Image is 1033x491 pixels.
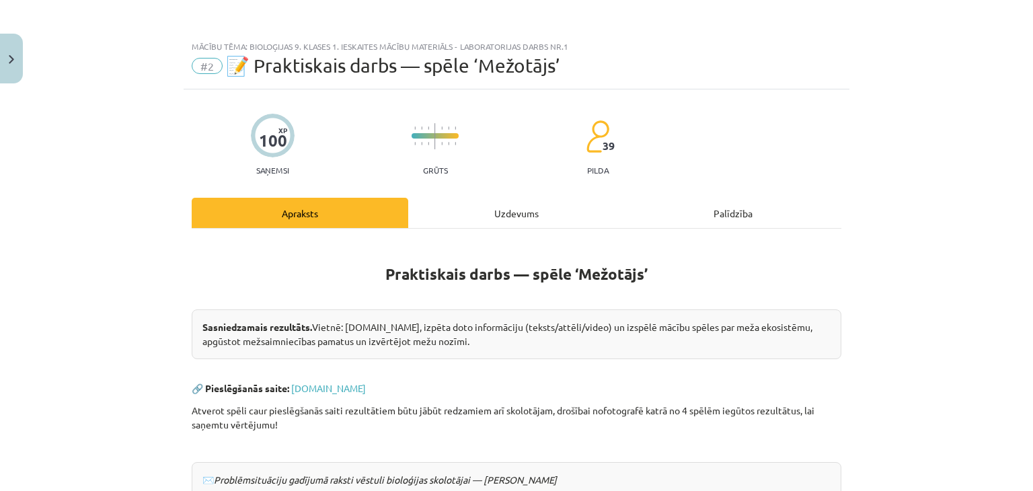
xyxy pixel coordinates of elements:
[421,142,422,145] img: icon-short-line-57e1e144782c952c97e751825c79c345078a6d821885a25fce030b3d8c18986b.svg
[259,131,287,150] div: 100
[385,264,648,284] strong: Praktiskais darbs — spēle ‘Mežotājs’
[192,42,841,51] div: Mācību tēma: Bioloģijas 9. klases 1. ieskaites mācību materiāls - laboratorijas darbs nr.1
[192,404,841,432] p: Atverot spēli caur pieslēgšanās saiti rezultātiem būtu jābūt redzamiem arī skolotājam, drošībai n...
[428,142,429,145] img: icon-short-line-57e1e144782c952c97e751825c79c345078a6d821885a25fce030b3d8c18986b.svg
[278,126,287,134] span: XP
[625,198,841,228] div: Palīdzība
[192,309,841,359] div: Vietnē: [DOMAIN_NAME], izpēta doto informāciju (teksts/attēli/video) un izspēlē mācību spēles par...
[455,142,456,145] img: icon-short-line-57e1e144782c952c97e751825c79c345078a6d821885a25fce030b3d8c18986b.svg
[434,123,436,149] img: icon-long-line-d9ea69661e0d244f92f715978eff75569469978d946b2353a9bb055b3ed8787d.svg
[428,126,429,130] img: icon-short-line-57e1e144782c952c97e751825c79c345078a6d821885a25fce030b3d8c18986b.svg
[408,198,625,228] div: Uzdevums
[586,120,609,153] img: students-c634bb4e5e11cddfef0936a35e636f08e4e9abd3cc4e673bd6f9a4125e45ecb1.svg
[9,55,14,64] img: icon-close-lesson-0947bae3869378f0d4975bcd49f059093ad1ed9edebbc8119c70593378902aed.svg
[423,165,448,175] p: Grūts
[192,198,408,228] div: Apraksts
[448,142,449,145] img: icon-short-line-57e1e144782c952c97e751825c79c345078a6d821885a25fce030b3d8c18986b.svg
[441,142,443,145] img: icon-short-line-57e1e144782c952c97e751825c79c345078a6d821885a25fce030b3d8c18986b.svg
[226,54,560,77] span: 📝 Praktiskais darbs — spēle ‘Mežotājs’
[192,58,223,74] span: #2
[202,321,312,333] strong: Sasniedzamais rezultāts.
[291,382,366,394] a: [DOMAIN_NAME]
[587,165,609,175] p: pilda
[414,142,416,145] img: icon-short-line-57e1e144782c952c97e751825c79c345078a6d821885a25fce030b3d8c18986b.svg
[414,126,416,130] img: icon-short-line-57e1e144782c952c97e751825c79c345078a6d821885a25fce030b3d8c18986b.svg
[421,126,422,130] img: icon-short-line-57e1e144782c952c97e751825c79c345078a6d821885a25fce030b3d8c18986b.svg
[441,126,443,130] img: icon-short-line-57e1e144782c952c97e751825c79c345078a6d821885a25fce030b3d8c18986b.svg
[251,165,295,175] p: Saņemsi
[603,140,615,152] span: 39
[214,474,557,486] em: Problēmsituāciju gadījumā raksti vēstuli bioloģijas skolotājai — [PERSON_NAME]
[192,382,289,394] strong: 🔗 Pieslēgšanās saite:
[455,126,456,130] img: icon-short-line-57e1e144782c952c97e751825c79c345078a6d821885a25fce030b3d8c18986b.svg
[448,126,449,130] img: icon-short-line-57e1e144782c952c97e751825c79c345078a6d821885a25fce030b3d8c18986b.svg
